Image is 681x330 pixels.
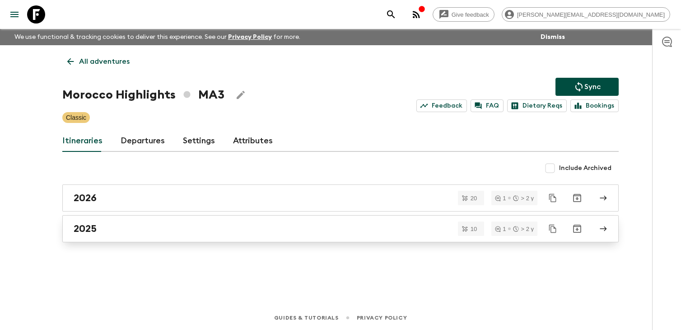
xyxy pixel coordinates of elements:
button: Sync adventure departures to the booking engine [555,78,619,96]
a: Privacy Policy [357,313,407,323]
span: Include Archived [559,164,611,173]
button: Duplicate [545,221,561,237]
p: Sync [584,81,601,92]
a: Dietary Reqs [507,99,567,112]
span: 10 [465,226,482,232]
button: Edit Adventure Title [232,86,250,104]
div: [PERSON_NAME][EMAIL_ADDRESS][DOMAIN_NAME] [502,7,670,22]
a: Privacy Policy [228,34,272,40]
h2: 2025 [74,223,97,235]
a: Bookings [570,99,619,112]
a: Departures [121,130,165,152]
div: 1 [495,195,506,201]
p: All adventures [79,56,130,67]
div: 1 [495,226,506,232]
button: Archive [568,189,586,207]
a: 2025 [62,215,619,242]
span: [PERSON_NAME][EMAIL_ADDRESS][DOMAIN_NAME] [512,11,670,18]
span: Give feedback [447,11,494,18]
h2: 2026 [74,192,97,204]
a: Settings [183,130,215,152]
button: Dismiss [538,31,567,43]
a: 2026 [62,184,619,212]
a: FAQ [471,99,504,112]
div: > 2 y [513,226,534,232]
p: Classic [66,113,86,122]
span: 20 [465,195,482,201]
a: Feedback [416,99,467,112]
p: We use functional & tracking cookies to deliver this experience. See our for more. [11,29,304,45]
a: All adventures [62,52,135,71]
a: Itineraries [62,130,103,152]
button: menu [5,5,23,24]
button: search adventures [382,5,400,24]
div: > 2 y [513,195,534,201]
h1: Morocco Highlights MA3 [62,86,224,104]
button: Duplicate [545,190,561,206]
button: Archive [568,220,586,238]
a: Give feedback [433,7,494,22]
a: Attributes [233,130,273,152]
a: Guides & Tutorials [274,313,339,323]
